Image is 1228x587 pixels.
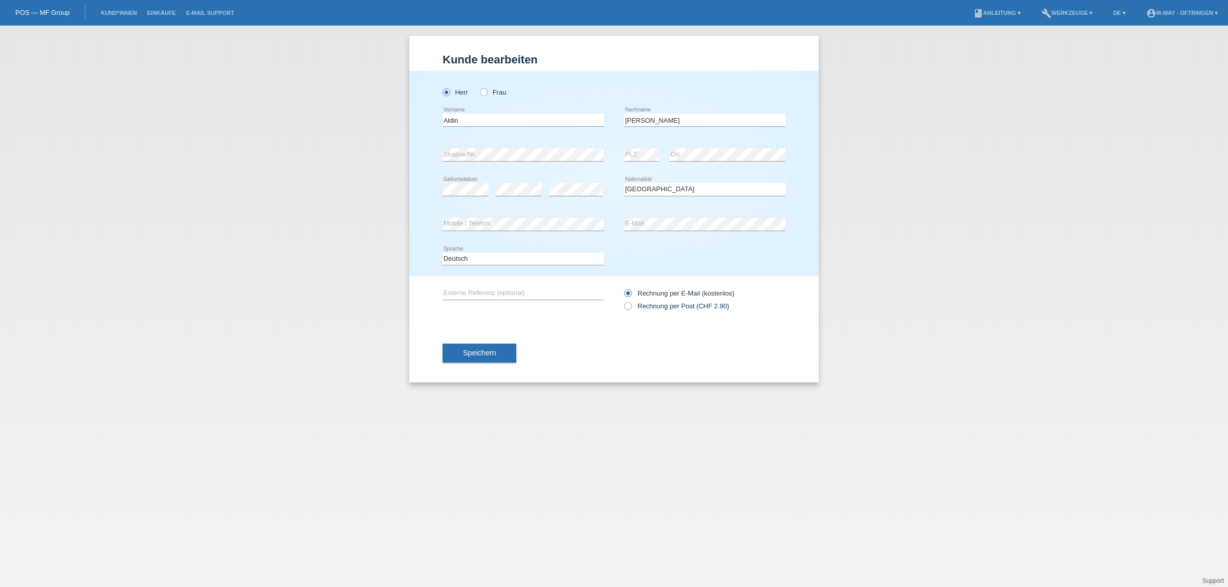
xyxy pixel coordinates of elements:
[1202,577,1224,584] a: Support
[1146,8,1156,18] i: account_circle
[624,289,631,302] input: Rechnung per E-Mail (kostenlos)
[463,349,496,357] span: Speichern
[1141,10,1223,16] a: account_circlem-way - Oftringen ▾
[624,302,729,310] label: Rechnung per Post (CHF 2.90)
[443,344,516,363] button: Speichern
[968,10,1026,16] a: bookAnleitung ▾
[1108,10,1130,16] a: DE ▾
[624,302,631,315] input: Rechnung per Post (CHF 2.90)
[443,53,785,66] h1: Kunde bearbeiten
[443,88,468,96] label: Herr
[973,8,983,18] i: book
[181,10,239,16] a: E-Mail Support
[1036,10,1098,16] a: buildWerkzeuge ▾
[142,10,181,16] a: Einkäufe
[480,88,487,95] input: Frau
[480,88,506,96] label: Frau
[443,88,449,95] input: Herr
[1041,8,1051,18] i: build
[96,10,142,16] a: Kund*innen
[624,289,734,297] label: Rechnung per E-Mail (kostenlos)
[15,9,70,16] a: POS — MF Group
